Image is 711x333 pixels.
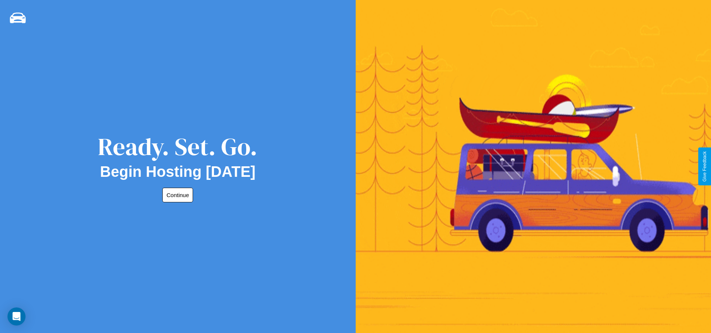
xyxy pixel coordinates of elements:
div: Ready. Set. Go. [98,130,257,163]
div: Give Feedback [702,151,707,182]
div: Open Intercom Messenger [7,307,25,325]
button: Continue [162,188,193,202]
h2: Begin Hosting [DATE] [100,163,256,180]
